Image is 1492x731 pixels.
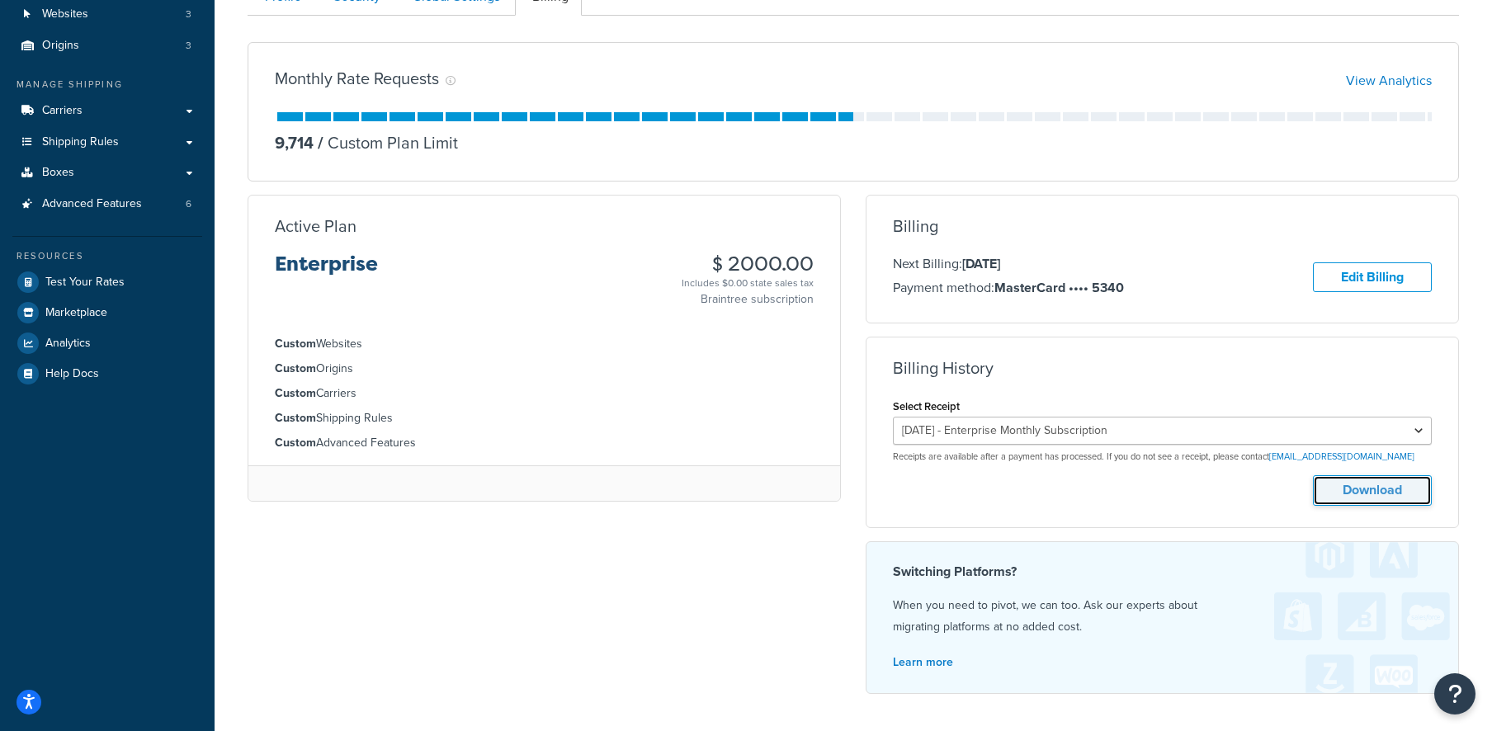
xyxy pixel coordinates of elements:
[893,450,1432,463] p: Receipts are available after a payment has processed. If you do not see a receipt, please contact
[12,31,202,61] li: Origins
[42,197,142,211] span: Advanced Features
[45,276,125,290] span: Test Your Rates
[1434,673,1475,714] button: Open Resource Center
[275,253,378,288] h3: Enterprise
[45,337,91,351] span: Analytics
[1269,450,1414,463] a: [EMAIL_ADDRESS][DOMAIN_NAME]
[275,409,316,427] strong: Custom
[314,131,458,154] p: Custom Plan Limit
[186,39,191,53] span: 3
[893,400,960,413] label: Select Receipt
[42,7,88,21] span: Websites
[12,359,202,389] a: Help Docs
[893,595,1432,638] p: When you need to pivot, we can too. Ask our experts about migrating platforms at no added cost.
[12,189,202,219] li: Advanced Features
[12,249,202,263] div: Resources
[275,131,314,154] p: 9,714
[275,335,316,352] strong: Custom
[12,189,202,219] a: Advanced Features 6
[12,96,202,126] a: Carriers
[42,39,79,53] span: Origins
[893,653,953,671] a: Learn more
[275,409,814,427] li: Shipping Rules
[275,360,316,377] strong: Custom
[275,360,814,378] li: Origins
[682,291,814,308] p: Braintree subscription
[962,254,1000,273] strong: [DATE]
[12,328,202,358] a: Analytics
[1313,262,1432,293] a: Edit Billing
[318,130,323,155] span: /
[893,359,994,377] h3: Billing History
[893,277,1124,299] p: Payment method:
[45,306,107,320] span: Marketplace
[1346,71,1432,90] a: View Analytics
[12,127,202,158] a: Shipping Rules
[275,69,439,87] h3: Monthly Rate Requests
[275,335,814,353] li: Websites
[12,31,202,61] a: Origins 3
[12,78,202,92] div: Manage Shipping
[45,367,99,381] span: Help Docs
[12,267,202,297] a: Test Your Rates
[186,197,191,211] span: 6
[42,166,74,180] span: Boxes
[275,384,814,403] li: Carriers
[893,562,1432,582] h4: Switching Platforms?
[893,217,938,235] h3: Billing
[12,298,202,328] a: Marketplace
[42,104,83,118] span: Carriers
[275,434,814,452] li: Advanced Features
[1313,475,1432,506] button: Download
[186,7,191,21] span: 3
[12,158,202,188] a: Boxes
[682,275,814,291] div: Includes $0.00 state sales tax
[275,384,316,402] strong: Custom
[275,217,356,235] h3: Active Plan
[275,434,316,451] strong: Custom
[893,253,1124,275] p: Next Billing:
[994,278,1124,297] strong: MasterCard •••• 5340
[42,135,119,149] span: Shipping Rules
[682,253,814,275] h3: $ 2000.00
